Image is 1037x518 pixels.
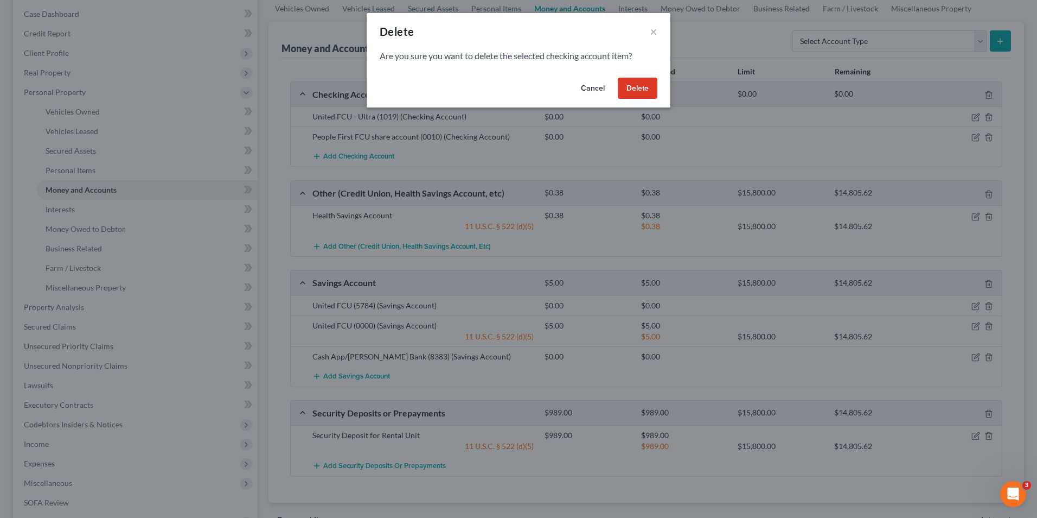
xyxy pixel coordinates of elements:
span: 3 [1022,481,1031,490]
p: Are you sure you want to delete the selected checking account item? [380,50,657,62]
div: Delete [380,24,414,39]
button: × [650,25,657,38]
button: Delete [618,78,657,99]
button: Cancel [572,78,613,99]
iframe: Intercom live chat [1000,481,1026,507]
